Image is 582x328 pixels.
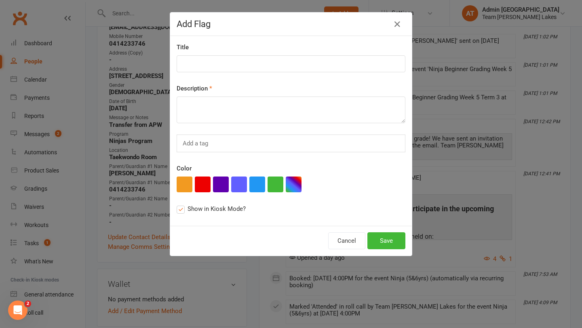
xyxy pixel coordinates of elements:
[177,42,189,52] label: Title
[177,164,192,173] label: Color
[177,84,212,93] label: Description
[391,18,404,31] button: Close
[328,232,365,249] button: Cancel
[367,232,405,249] button: Save
[182,138,211,149] input: Add a tag
[8,301,27,320] iframe: Intercom live chat
[188,204,246,212] span: Show in Kiosk Mode?
[25,301,31,307] span: 2
[177,19,405,29] h4: Add Flag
